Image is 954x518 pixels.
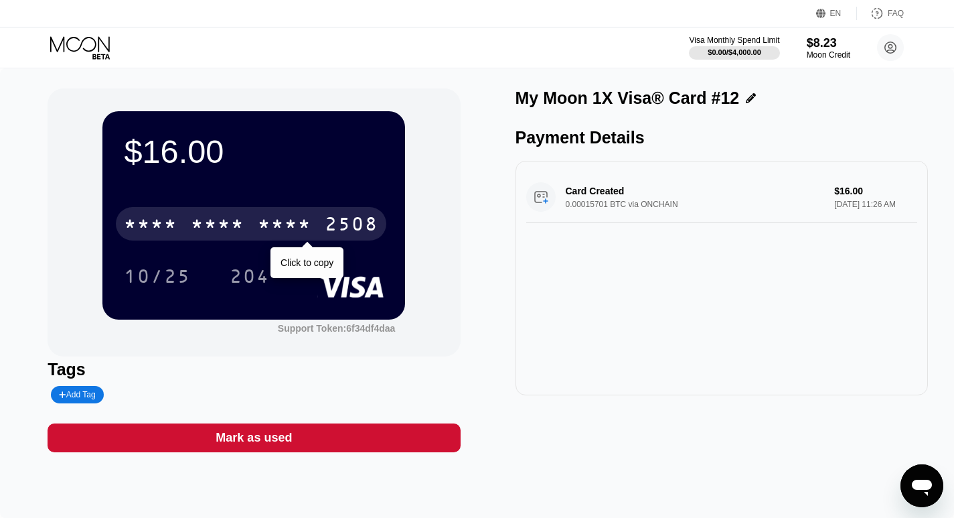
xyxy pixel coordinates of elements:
[830,9,842,18] div: EN
[230,267,270,289] div: 204
[689,36,779,45] div: Visa Monthly Spend Limit
[124,133,384,170] div: $16.00
[216,430,292,446] div: Mark as used
[59,390,95,399] div: Add Tag
[816,7,857,20] div: EN
[708,48,761,56] div: $0.00 / $4,000.00
[114,259,201,293] div: 10/25
[124,267,191,289] div: 10/25
[807,50,850,60] div: Moon Credit
[48,360,460,379] div: Tags
[325,215,378,237] div: 2508
[689,36,779,60] div: Visa Monthly Spend Limit$0.00/$4,000.00
[807,36,850,60] div: $8.23Moon Credit
[278,323,396,334] div: Support Token: 6f34df4daa
[220,259,280,293] div: 204
[281,257,333,268] div: Click to copy
[515,128,928,147] div: Payment Details
[888,9,904,18] div: FAQ
[857,7,904,20] div: FAQ
[48,424,460,452] div: Mark as used
[807,36,850,50] div: $8.23
[515,88,740,108] div: My Moon 1X Visa® Card #12
[51,386,103,403] div: Add Tag
[278,323,396,334] div: Support Token:6f34df4daa
[900,464,943,507] iframe: Button to launch messaging window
